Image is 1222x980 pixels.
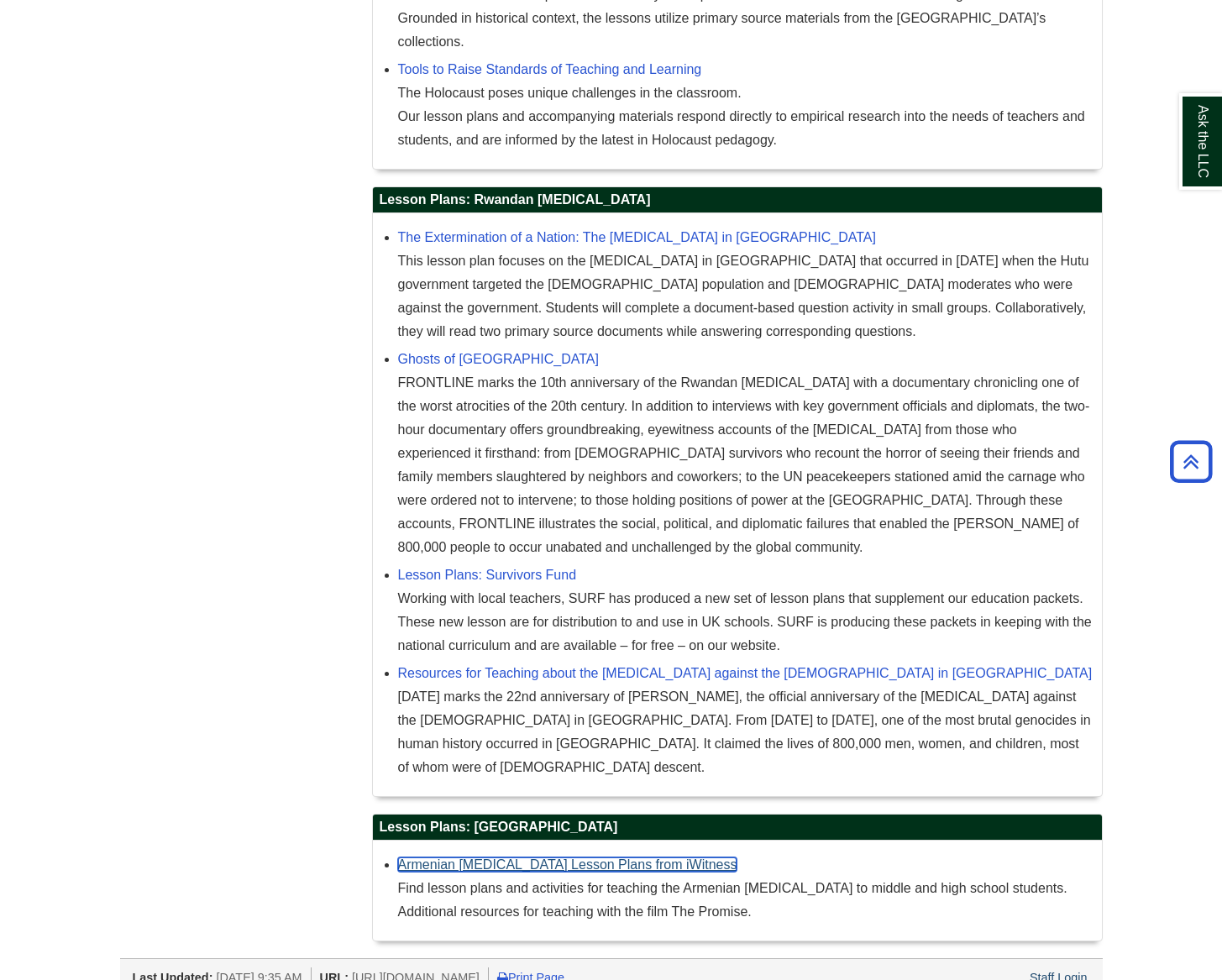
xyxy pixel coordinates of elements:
div: [DATE] marks the 22nd anniversary of [PERSON_NAME], the official anniversary of the [MEDICAL_DATA... [398,685,1094,779]
a: Armenian [MEDICAL_DATA] Lesson Plans from iWitness [398,857,737,872]
div: Working with local teachers, SURF has produced a new set of lesson plans that supplement our educ... [398,587,1094,658]
a: Resources for Teaching about the [MEDICAL_DATA] against the [DEMOGRAPHIC_DATA] in [GEOGRAPHIC_DATA] [398,666,1093,680]
a: Back to Top [1164,450,1218,473]
div: Find lesson plans and activities for teaching the Armenian [MEDICAL_DATA] to middle and high scho... [398,877,1094,924]
div: This lesson plan focuses on the [MEDICAL_DATA] in [GEOGRAPHIC_DATA] that occurred in [DATE] when ... [398,249,1094,343]
div: The Holocaust poses unique challenges in the classroom. Our lesson plans and accompanying materia... [398,81,1094,152]
a: Ghosts of [GEOGRAPHIC_DATA] [398,352,599,366]
h2: Lesson Plans: Rwandan [MEDICAL_DATA] [373,187,1102,213]
a: Lesson Plans: Survivors Fund [398,568,577,582]
h2: Lesson Plans: [GEOGRAPHIC_DATA] [373,815,1102,841]
a: Tools to Raise Standards of Teaching and Learning [398,62,702,76]
div: FRONTLINE marks the 10th anniversary of the Rwandan [MEDICAL_DATA] with a documentary chronicling... [398,371,1094,559]
a: The Extermination of a Nation: The [MEDICAL_DATA] in [GEOGRAPHIC_DATA] [398,230,876,244]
